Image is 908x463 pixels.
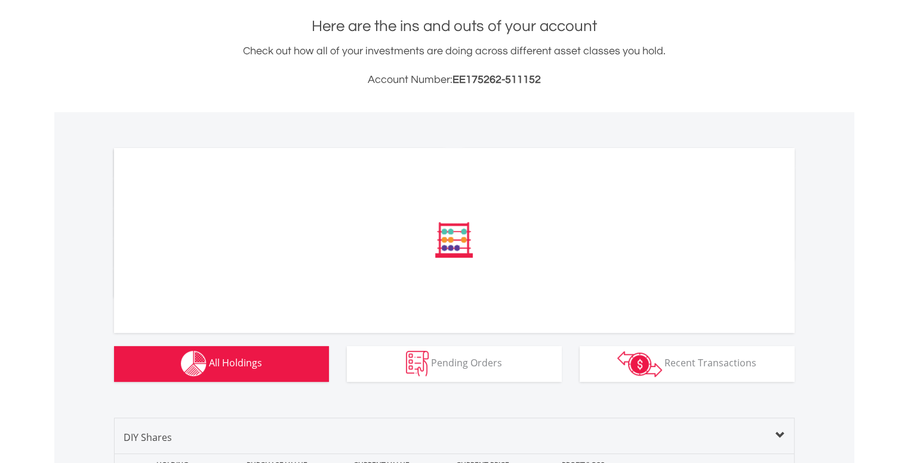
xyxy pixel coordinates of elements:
[124,431,172,444] span: DIY Shares
[664,356,756,369] span: Recent Transactions
[580,346,795,382] button: Recent Transactions
[114,43,795,88] div: Check out how all of your investments are doing across different asset classes you hold.
[406,351,429,376] img: pending_instructions-wht.png
[181,351,207,376] img: holdings-wht.png
[453,74,541,85] span: EE175262-511152
[347,346,562,382] button: Pending Orders
[114,16,795,37] h1: Here are the ins and outs of your account
[209,356,262,369] span: All Holdings
[114,72,795,88] h3: Account Number:
[114,346,329,382] button: All Holdings
[431,356,502,369] span: Pending Orders
[617,351,662,377] img: transactions-zar-wht.png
